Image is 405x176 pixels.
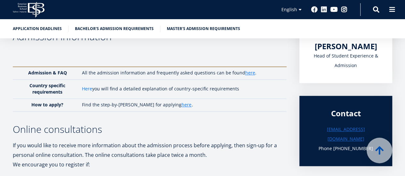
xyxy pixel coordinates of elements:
h3: Online consultations [13,125,287,134]
a: [PERSON_NAME] [315,42,377,51]
div: Contact [312,109,379,118]
h3: Phone [PHONE_NUMBER] [312,144,379,153]
p: We encourage you to register if: [13,160,287,169]
strong: How to apply? [31,102,63,108]
a: Master's admission requirements [167,26,240,32]
strong: Country specific requirements [29,82,65,95]
p: If you would like to receive more information about the admission process before applying, then s... [13,141,287,160]
a: [EMAIL_ADDRESS][DOMAIN_NAME] [312,125,379,144]
a: here [245,70,255,76]
h3: Admission information [13,32,287,42]
a: Application deadlines [13,26,62,32]
strong: Admission & FAQ [28,70,67,76]
a: Facebook [311,6,318,13]
div: Head of Student Experience & Admission [312,51,379,70]
a: Bachelor's admission requirements [75,26,154,32]
a: Youtube [330,6,338,13]
td: you will find a detailed explanation of country-specific requirements [79,80,287,99]
a: here [182,102,191,108]
td: All the admission information and frequently asked questions can be found . [79,67,287,80]
span: [PERSON_NAME] [315,41,377,51]
a: Linkedin [321,6,327,13]
a: Here [82,86,92,92]
a: Instagram [341,6,347,13]
p: Find the step-by-[PERSON_NAME] for applying . [82,102,280,108]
